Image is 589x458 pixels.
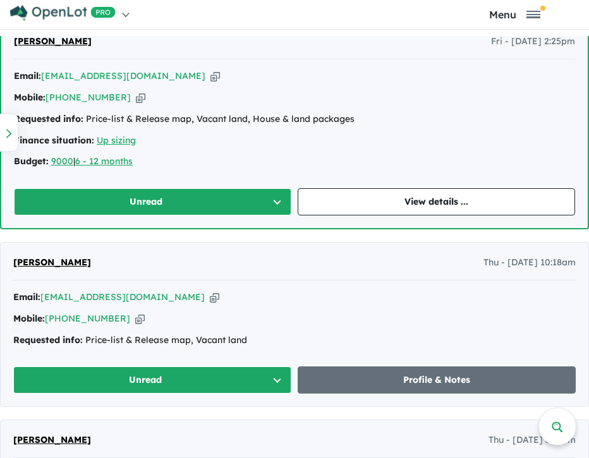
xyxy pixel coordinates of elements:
button: Unread [13,366,291,394]
strong: Mobile: [14,92,46,103]
button: Copy [210,69,220,83]
button: Toggle navigation [444,8,586,20]
span: Fri - [DATE] 2:25pm [491,34,575,49]
div: Price-list & Release map, Vacant land, House & land packages [14,112,575,127]
strong: Requested info: [14,113,83,124]
span: [PERSON_NAME] [14,35,92,47]
button: Copy [210,291,219,304]
a: [PHONE_NUMBER] [46,92,131,103]
div: Price-list & Release map, Vacant land [13,333,576,348]
a: Profile & Notes [298,366,576,394]
strong: Requested info: [13,334,83,346]
a: 6 - 12 months [75,155,133,167]
strong: Finance situation: [14,135,94,146]
a: 9000 [51,155,73,167]
a: [PERSON_NAME] [14,34,92,49]
button: Copy [135,312,145,325]
span: [PERSON_NAME] [13,256,91,268]
a: [PERSON_NAME] [13,433,91,448]
strong: Budget: [14,155,49,167]
img: Openlot PRO Logo White [10,5,116,21]
a: [EMAIL_ADDRESS][DOMAIN_NAME] [40,291,205,303]
strong: Mobile: [13,313,45,324]
a: [PHONE_NUMBER] [45,313,130,324]
span: Thu - [DATE] 3:26am [489,433,576,448]
div: | [14,154,575,169]
button: Copy [136,91,145,104]
button: Unread [14,188,291,215]
strong: Email: [14,70,41,81]
span: Thu - [DATE] 10:18am [483,255,576,270]
span: [PERSON_NAME] [13,434,91,445]
a: [PERSON_NAME] [13,255,91,270]
a: Up sizing [97,135,136,146]
a: [EMAIL_ADDRESS][DOMAIN_NAME] [41,70,205,81]
a: View details ... [298,188,575,215]
strong: Email: [13,291,40,303]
